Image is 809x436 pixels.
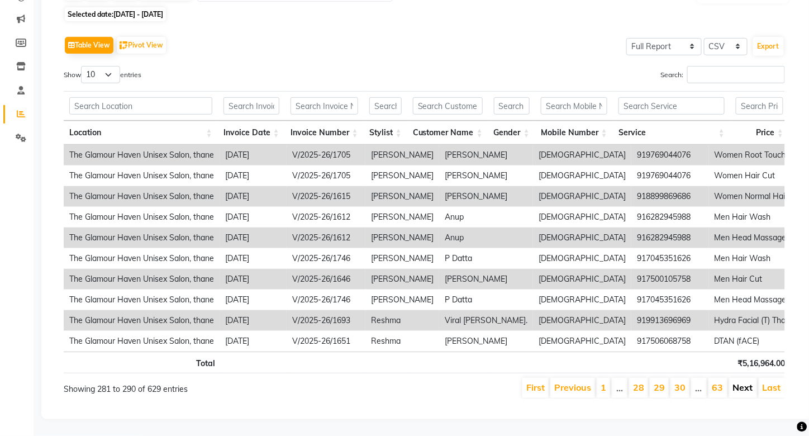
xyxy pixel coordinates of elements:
td: Reshma [365,310,439,331]
td: V/2025-26/1612 [287,228,365,248]
th: Stylist: activate to sort column ascending [364,121,407,145]
a: 1 [601,382,606,393]
td: 917045351626 [631,290,709,310]
th: Total [64,352,221,373]
div: Showing 281 to 290 of 629 entries [64,377,354,395]
td: 917045351626 [631,248,709,269]
th: Service: activate to sort column ascending [613,121,730,145]
td: 918899869686 [631,186,709,207]
th: Invoice Date: activate to sort column ascending [218,121,285,145]
select: Showentries [81,66,120,83]
a: Next [733,382,753,393]
td: [DEMOGRAPHIC_DATA] [533,331,631,352]
td: V/2025-26/1705 [287,145,365,165]
td: P Datta [439,290,533,310]
td: V/2025-26/1646 [287,269,365,290]
td: [DEMOGRAPHIC_DATA] [533,186,631,207]
td: [PERSON_NAME] [365,269,439,290]
td: [PERSON_NAME] [365,228,439,248]
td: [PERSON_NAME] [365,290,439,310]
th: Price: activate to sort column ascending [730,121,789,145]
td: The Glamour Haven Unisex Salon, thane [64,207,220,228]
button: Export [753,37,784,56]
td: [DATE] [220,228,287,248]
input: Search Price [736,97,783,115]
input: Search Invoice Number [291,97,358,115]
input: Search Service [618,97,725,115]
td: Anup [439,207,533,228]
td: [DATE] [220,145,287,165]
th: Customer Name: activate to sort column ascending [407,121,488,145]
td: 919769044076 [631,145,709,165]
td: V/2025-26/1746 [287,248,365,269]
td: V/2025-26/1651 [287,331,365,352]
input: Search Mobile Number [541,97,607,115]
td: [PERSON_NAME] [365,207,439,228]
td: V/2025-26/1746 [287,290,365,310]
a: First [526,382,545,393]
th: Invoice Number: activate to sort column ascending [285,121,364,145]
label: Show entries [64,66,141,83]
td: [DATE] [220,269,287,290]
td: [DATE] [220,290,287,310]
td: 916282945988 [631,207,709,228]
td: P Datta [439,248,533,269]
td: V/2025-26/1693 [287,310,365,331]
td: The Glamour Haven Unisex Salon, thane [64,269,220,290]
input: Search Location [69,97,212,115]
td: [DEMOGRAPHIC_DATA] [533,145,631,165]
td: 917506068758 [631,331,709,352]
td: The Glamour Haven Unisex Salon, thane [64,228,220,248]
td: [DATE] [220,248,287,269]
td: The Glamour Haven Unisex Salon, thane [64,290,220,310]
a: 30 [674,382,686,393]
th: Mobile Number: activate to sort column ascending [535,121,613,145]
input: Search Customer Name [413,97,483,115]
a: Previous [554,382,591,393]
td: V/2025-26/1705 [287,165,365,186]
td: The Glamour Haven Unisex Salon, thane [64,310,220,331]
td: [PERSON_NAME] [365,145,439,165]
td: The Glamour Haven Unisex Salon, thane [64,165,220,186]
button: Pivot View [117,37,166,54]
td: [PERSON_NAME] [365,248,439,269]
td: [PERSON_NAME] [439,186,533,207]
td: [PERSON_NAME] [365,186,439,207]
input: Search Invoice Date [223,97,279,115]
td: [DEMOGRAPHIC_DATA] [533,269,631,290]
label: Search: [660,66,785,83]
td: [PERSON_NAME] [439,165,533,186]
th: Location: activate to sort column ascending [64,121,218,145]
img: pivot.png [120,41,128,50]
td: [PERSON_NAME] [439,145,533,165]
td: [DATE] [220,331,287,352]
th: Gender: activate to sort column ascending [488,121,535,145]
td: [PERSON_NAME] [365,165,439,186]
td: [DATE] [220,165,287,186]
a: 29 [654,382,665,393]
td: The Glamour Haven Unisex Salon, thane [64,331,220,352]
td: Reshma [365,331,439,352]
td: 919913696969 [631,310,709,331]
td: [DEMOGRAPHIC_DATA] [533,228,631,248]
td: The Glamour Haven Unisex Salon, thane [64,145,220,165]
td: [DATE] [220,186,287,207]
td: Viral [PERSON_NAME]. [439,310,533,331]
td: [PERSON_NAME] [439,269,533,290]
input: Search Gender [494,97,530,115]
span: Selected date: [65,7,166,21]
td: 919769044076 [631,165,709,186]
th: ₹5,16,964.00 [731,352,791,373]
td: [DEMOGRAPHIC_DATA] [533,310,631,331]
td: V/2025-26/1615 [287,186,365,207]
td: [DATE] [220,207,287,228]
td: [DEMOGRAPHIC_DATA] [533,165,631,186]
span: [DATE] - [DATE] [113,10,163,18]
a: 28 [633,382,644,393]
input: Search: [687,66,785,83]
td: 916282945988 [631,228,709,248]
td: [DEMOGRAPHIC_DATA] [533,290,631,310]
td: Anup [439,228,533,248]
td: [DEMOGRAPHIC_DATA] [533,248,631,269]
td: The Glamour Haven Unisex Salon, thane [64,248,220,269]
